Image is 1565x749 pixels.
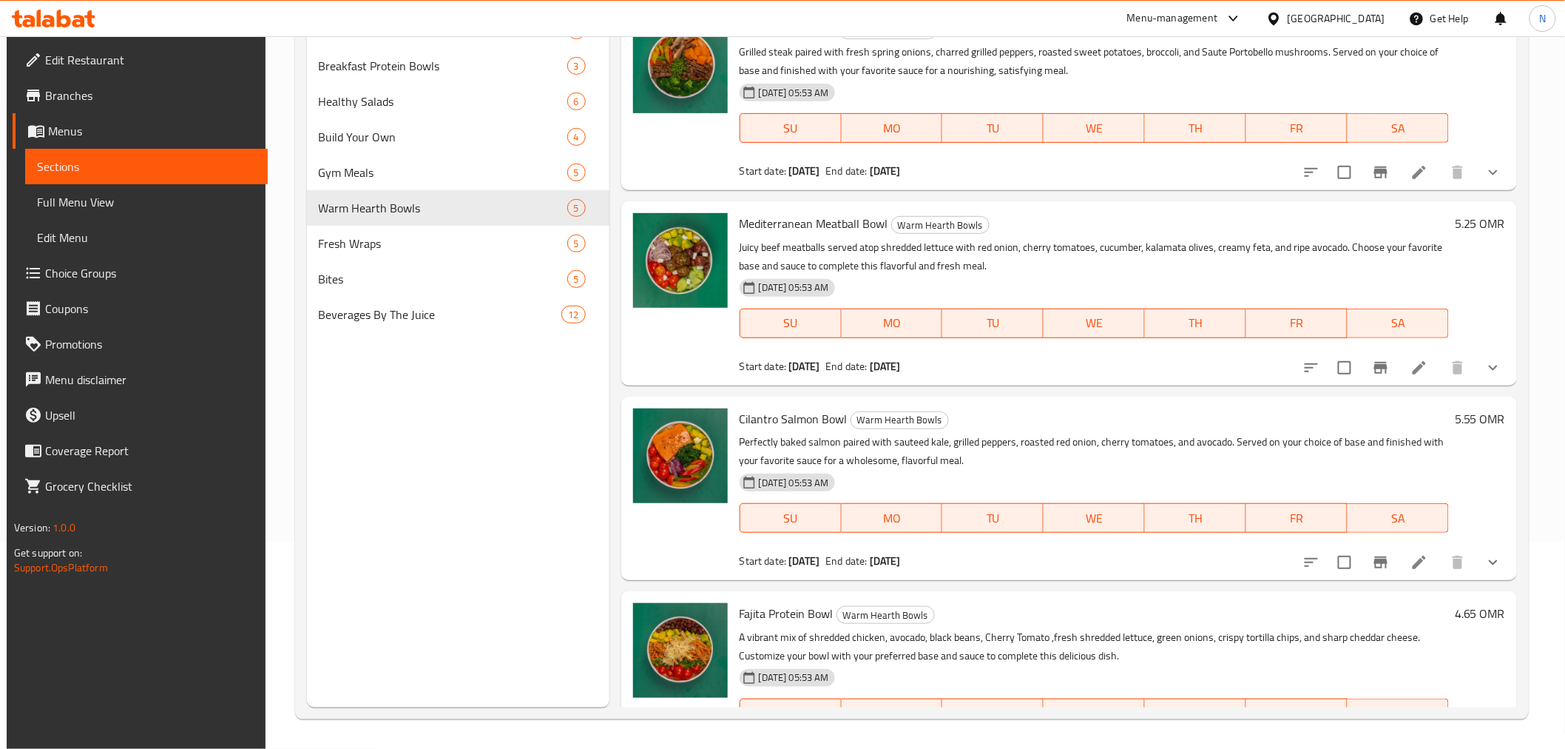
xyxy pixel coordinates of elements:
a: Menus [13,113,268,149]
button: SU [740,113,842,143]
span: WE [1049,702,1139,724]
a: Support.OpsPlatform [14,558,108,577]
span: Menu disclaimer [45,371,256,389]
span: Start date: [740,161,787,181]
b: [DATE] [789,161,820,181]
div: items [567,93,586,110]
span: Fajita Protein Bowl [740,602,834,625]
button: sort-choices [1294,155,1329,190]
p: A vibrant mix of shredded chicken, avocado, black beans, Cherry Tomato ,fresh shredded lettuce, g... [740,628,1449,665]
span: Breakfast Protein Bowls [319,57,567,75]
nav: Menu sections [307,7,609,338]
h6: 5.25 OMR [1455,213,1505,234]
div: Healthy Salads6 [307,84,609,119]
span: Healthy Salads [319,93,567,110]
span: Start date: [740,357,787,376]
div: Gym Meals5 [307,155,609,190]
button: FR [1246,309,1348,338]
button: WE [1044,113,1145,143]
button: show more [1476,350,1511,386]
span: Full Menu View [37,193,256,211]
span: SU [746,118,836,139]
span: FR [1252,312,1342,334]
span: FR [1252,702,1342,724]
div: Warm Hearth Bowls [851,412,949,429]
a: Sections [25,149,268,184]
button: WE [1044,309,1145,338]
button: TU [942,699,1044,728]
button: SU [740,699,842,728]
span: Choice Groups [45,264,256,282]
b: [DATE] [870,357,901,376]
button: sort-choices [1294,545,1329,580]
div: Build Your Own [319,128,567,146]
span: Bites [319,270,567,288]
p: Grilled steak paired with fresh spring onions, charred grilled peppers, roasted sweet potatoes, b... [740,43,1449,80]
button: SU [740,503,842,533]
button: delete [1440,545,1476,580]
button: show more [1476,545,1511,580]
a: Coverage Report [13,433,268,468]
button: TU [942,503,1044,533]
div: Gym Meals [319,164,567,181]
span: FR [1252,118,1342,139]
span: WE [1049,312,1139,334]
button: FR [1246,503,1348,533]
div: items [561,306,585,323]
button: Branch-specific-item [1363,545,1399,580]
span: Grocery Checklist [45,477,256,495]
span: Warm Hearth Bowls [319,199,567,217]
button: WE [1044,503,1145,533]
button: MO [842,503,943,533]
button: FR [1246,113,1348,143]
span: 1.0.0 [53,518,75,537]
img: Mediterranean Meatball Bowl [633,213,728,308]
span: 5 [568,272,585,286]
button: show more [1476,155,1511,190]
button: delete [1440,155,1476,190]
span: FR [1252,508,1342,529]
span: Warm Hearth Bowls [851,412,948,429]
button: TH [1145,113,1246,143]
span: TU [948,508,1038,529]
span: N [1539,10,1546,27]
span: MO [848,118,937,139]
span: WE [1049,118,1139,139]
span: Select to update [1329,547,1360,578]
button: delete [1440,350,1476,386]
div: Warm Hearth Bowls5 [307,190,609,226]
div: Beverages By The Juice12 [307,297,609,332]
button: SA [1348,699,1449,728]
span: [DATE] 05:53 AM [753,281,835,295]
span: [DATE] 05:53 AM [753,86,835,100]
span: TH [1151,702,1240,724]
span: TU [948,702,1038,724]
a: Branches [13,78,268,113]
button: TH [1145,309,1246,338]
a: Edit menu item [1410,164,1428,181]
span: Start date: [740,551,787,571]
h6: 5.25 OMR [1455,19,1505,39]
span: Menus [48,122,256,140]
a: Coupons [13,291,268,326]
a: Promotions [13,326,268,362]
a: Edit menu item [1410,359,1428,377]
span: Sections [37,158,256,175]
div: items [567,235,586,252]
img: Cilantro Salmon Bowl [633,409,728,503]
button: TU [942,113,1044,143]
button: WE [1044,699,1145,728]
div: Fresh Wraps5 [307,226,609,261]
a: Edit menu item [1410,554,1428,571]
b: [DATE] [789,357,820,376]
b: [DATE] [870,161,901,181]
span: Warm Hearth Bowls [892,217,989,234]
span: SA [1353,508,1443,529]
span: 12 [562,308,584,322]
button: SU [740,309,842,338]
span: Warm Hearth Bowls [837,607,934,624]
span: [DATE] 05:53 AM [753,476,835,490]
span: SU [746,702,836,724]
